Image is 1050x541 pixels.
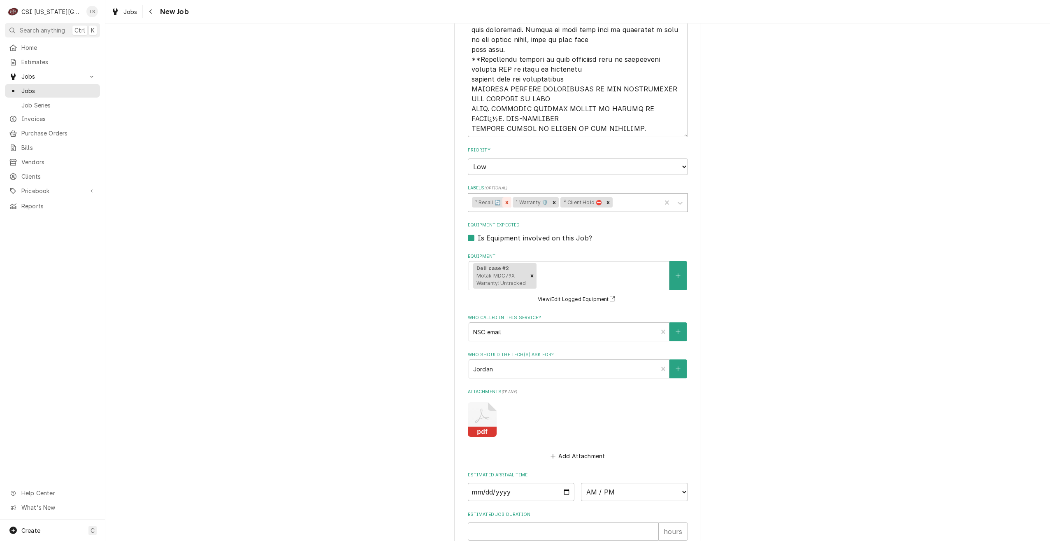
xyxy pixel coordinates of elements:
[476,265,509,271] strong: Deli case #2
[468,352,688,378] div: Who should the tech(s) ask for?
[21,101,96,110] span: Job Series
[472,197,502,208] div: ¹ Recall 🔄
[5,199,100,213] a: Reports
[108,5,141,19] a: Jobs
[468,511,688,518] label: Estimated Job Duration
[468,253,688,304] div: Equipment
[581,483,688,501] select: Time Select
[513,197,550,208] div: ¹ Warranty 🛡️
[468,222,688,229] label: Equipment Expected
[21,43,96,52] span: Home
[91,526,95,535] span: C
[676,329,681,335] svg: Create New Contact
[484,186,507,190] span: ( optional )
[468,315,688,321] label: Who called in this service?
[5,55,100,69] a: Estimates
[549,450,606,462] button: Add Attachment
[478,233,592,243] label: Is Equipment involved on this Job?
[468,472,688,501] div: Estimated Arrival Time
[468,389,688,395] label: Attachments
[468,352,688,358] label: Who should the tech(s) ask for?
[7,6,19,17] div: CSI Kansas City's Avatar
[5,112,100,126] a: Invoices
[5,23,100,37] button: Search anythingCtrlK
[21,158,96,166] span: Vendors
[468,389,688,462] div: Attachments
[21,72,84,81] span: Jobs
[468,511,688,541] div: Estimated Job Duration
[676,366,681,372] svg: Create New Contact
[468,253,688,260] label: Equipment
[669,261,687,290] button: Create New Equipment
[21,202,96,210] span: Reports
[21,86,96,95] span: Jobs
[537,294,619,305] button: View/Edit Logged Equipment
[5,70,100,83] a: Go to Jobs
[5,170,100,183] a: Clients
[123,7,137,16] span: Jobs
[468,185,688,212] div: Labels
[21,489,95,497] span: Help Center
[86,6,98,17] div: LS
[468,222,688,243] div: Equipment Expected
[676,273,681,279] svg: Create New Equipment
[468,147,688,154] label: Priority
[5,184,100,198] a: Go to Pricebook
[5,84,100,98] a: Jobs
[550,197,559,208] div: Remove ¹ Warranty 🛡️
[74,26,85,35] span: Ctrl
[144,5,158,18] button: Navigate back
[5,501,100,514] a: Go to What's New
[527,263,537,289] div: Remove [object Object]
[5,98,100,112] a: Job Series
[5,126,100,140] a: Purchase Orders
[502,197,511,208] div: Remove ¹ Recall 🔄
[468,402,497,437] button: pdf
[468,185,688,191] label: Labels
[21,143,96,152] span: Bills
[20,26,65,35] span: Search anything
[468,483,575,501] input: Date
[5,155,100,169] a: Vendors
[91,26,95,35] span: K
[5,141,100,154] a: Bills
[604,197,613,208] div: Remove ³ Client Hold ⛔️
[21,58,96,66] span: Estimates
[21,172,96,181] span: Clients
[5,41,100,54] a: Home
[669,359,687,378] button: Create New Contact
[21,187,84,195] span: Pricebook
[502,389,517,394] span: ( if any )
[468,472,688,478] label: Estimated Arrival Time
[21,503,95,512] span: What's New
[560,197,604,208] div: ³ Client Hold ⛔️
[468,147,688,175] div: Priority
[468,315,688,341] div: Who called in this service?
[21,114,96,123] span: Invoices
[7,6,19,17] div: C
[5,486,100,500] a: Go to Help Center
[86,6,98,17] div: Lindy Springer's Avatar
[21,7,82,16] div: CSI [US_STATE][GEOGRAPHIC_DATA]
[669,322,687,341] button: Create New Contact
[476,273,526,286] span: Motak MDC79X Warranty: Untracked
[21,129,96,138] span: Purchase Orders
[658,522,688,541] div: hours
[21,527,40,534] span: Create
[158,6,189,17] span: New Job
